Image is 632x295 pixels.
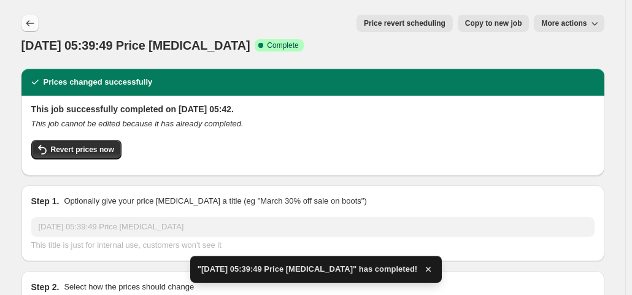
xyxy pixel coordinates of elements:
[64,281,194,293] p: Select how the prices should change
[44,76,153,88] h2: Prices changed successfully
[31,217,595,237] input: 30% off holiday sale
[541,18,587,28] span: More actions
[21,15,39,32] button: Price change jobs
[198,263,417,275] span: "[DATE] 05:39:49 Price [MEDICAL_DATA]" has completed!
[458,15,530,32] button: Copy to new job
[31,119,244,128] i: This job cannot be edited because it has already completed.
[356,15,453,32] button: Price revert scheduling
[31,140,121,159] button: Revert prices now
[21,39,250,52] span: [DATE] 05:39:49 Price [MEDICAL_DATA]
[267,40,298,50] span: Complete
[31,281,60,293] h2: Step 2.
[64,195,366,207] p: Optionally give your price [MEDICAL_DATA] a title (eg "March 30% off sale on boots")
[465,18,522,28] span: Copy to new job
[31,195,60,207] h2: Step 1.
[51,145,114,155] span: Revert prices now
[31,240,222,250] span: This title is just for internal use, customers won't see it
[534,15,604,32] button: More actions
[31,103,595,115] h2: This job successfully completed on [DATE] 05:42.
[364,18,445,28] span: Price revert scheduling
